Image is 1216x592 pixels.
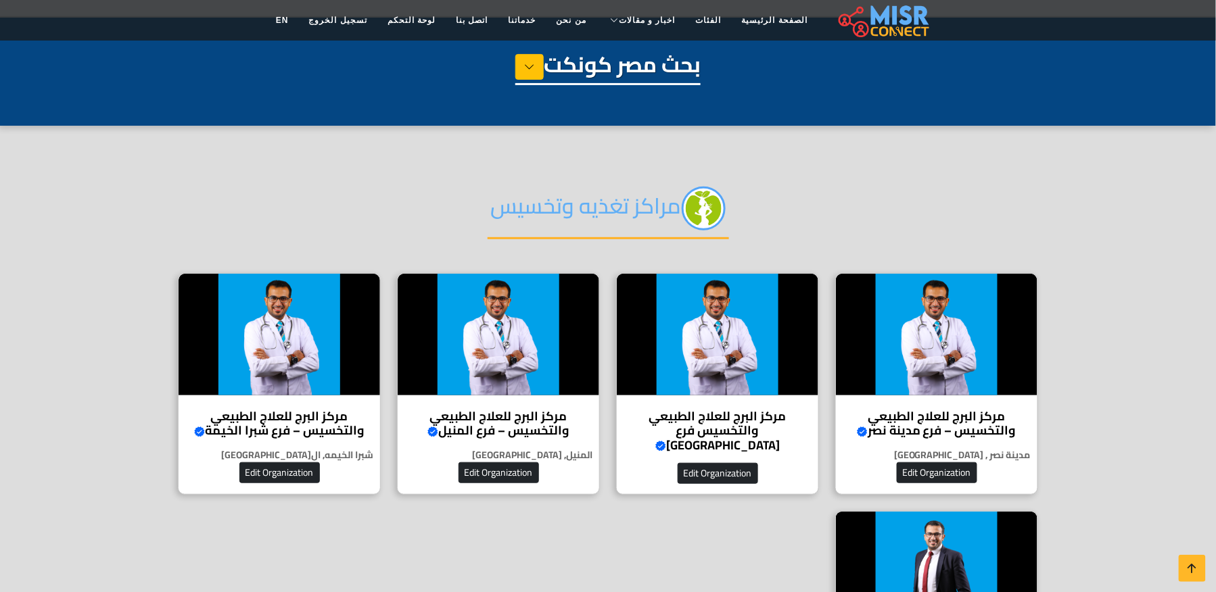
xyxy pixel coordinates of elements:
a: تسجيل الخروج [299,7,377,33]
h1: بحث مصر كونكت [515,51,701,85]
svg: Verified account [857,426,868,437]
p: مدينة نصر , [GEOGRAPHIC_DATA] [836,448,1037,462]
h4: مركز البرج للعلاج الطبيعي والتخسيس – فرع شبرا الخيمة [189,409,370,438]
a: لوحة التحكم [377,7,446,33]
svg: Verified account [194,426,205,437]
svg: Verified account [655,441,666,451]
button: Edit Organization [897,462,977,483]
a: مركز البرج للعلاج الطبيعي والتخسيس – فرع المنيل مركز البرج للعلاج الطبيعي والتخسيس – فرع المنيل ا... [389,273,608,495]
img: مركز البرج للعلاج الطبيعي والتخسيس – فرع مدينة نصر [836,274,1037,395]
a: مركز البرج للعلاج الطبيعي والتخسيس – فرع مدينة نصر مركز البرج للعلاج الطبيعي والتخسيس – فرع مدينة... [827,273,1046,495]
h4: مركز البرج للعلاج الطبيعي والتخسيس فرع [GEOGRAPHIC_DATA] [627,409,808,453]
h2: مراكز تغذيه وتخسيس [488,187,729,239]
button: Edit Organization [678,463,758,484]
button: Edit Organization [459,462,539,483]
h4: مركز البرج للعلاج الطبيعي والتخسيس – فرع المنيل [408,409,589,438]
img: مركز البرج للعلاج الطبيعي والتخسيس – فرع شبرا الخيمة [179,274,380,395]
a: اتصل بنا [446,7,498,33]
a: من نحن [546,7,597,33]
a: خدماتنا [498,7,546,33]
img: main.misr_connect [839,3,929,37]
button: Edit Organization [239,462,320,483]
a: الفئات [686,7,732,33]
h4: مركز البرج للعلاج الطبيعي والتخسيس – فرع مدينة نصر [846,409,1027,438]
img: مركز البرج للعلاج الطبيعي والتخسيس فرع عمان [617,274,818,395]
a: مركز البرج للعلاج الطبيعي والتخسيس – فرع شبرا الخيمة مركز البرج للعلاج الطبيعي والتخسيس – فرع شبر... [170,273,389,495]
a: مركز البرج للعلاج الطبيعي والتخسيس فرع عمان مركز البرج للعلاج الطبيعي والتخسيس فرع [GEOGRAPHIC_DA... [608,273,827,495]
span: اخبار و مقالات [619,14,676,26]
a: EN [266,7,299,33]
img: F8hspy63sH3vwY03SVUF.png [682,187,726,230]
a: الصفحة الرئيسية [732,7,818,33]
svg: Verified account [427,426,438,437]
p: المنيل, [GEOGRAPHIC_DATA] [398,448,599,462]
p: شبرا الخيمه, ال[GEOGRAPHIC_DATA] [179,448,380,462]
a: اخبار و مقالات [597,7,686,33]
img: مركز البرج للعلاج الطبيعي والتخسيس – فرع المنيل [398,274,599,395]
